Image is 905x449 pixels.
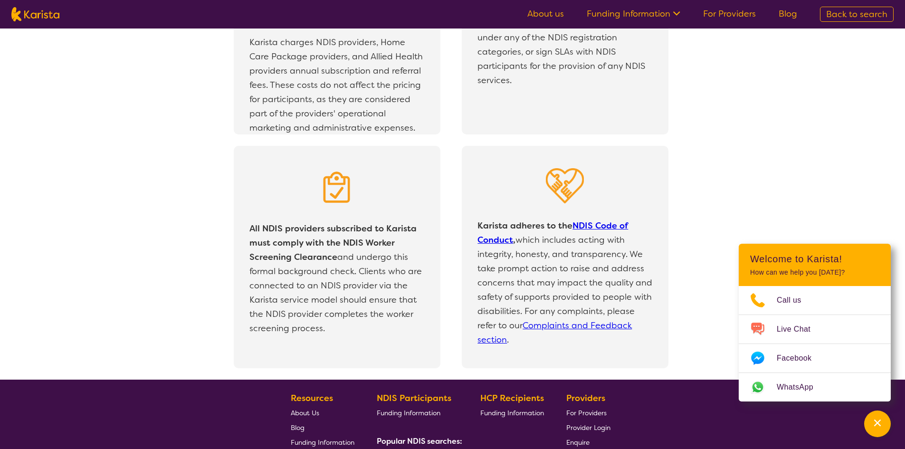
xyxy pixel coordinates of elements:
a: For Providers [703,8,756,19]
a: Blog [291,420,354,435]
b: Resources [291,392,333,404]
span: WhatsApp [777,380,825,394]
a: Funding Information [480,405,544,420]
a: Blog [779,8,797,19]
a: Funding Information [377,405,458,420]
p: which includes acting with integrity, honesty, and transparency. We take prompt action to raise a... [475,216,655,349]
b: Providers [566,392,605,404]
span: For Providers [566,409,607,417]
span: Provider Login [566,423,610,432]
p: How can we help you [DATE]? [750,268,879,277]
p: Karista charges NDIS providers, Home Care Package providers, and Allied Health providers annual s... [249,35,424,135]
a: Web link opens in a new tab. [739,373,891,401]
img: Karista logo [11,7,59,21]
div: Channel Menu [739,244,891,401]
b: HCP Recipients [480,392,544,404]
b: Karista adheres to the , [477,220,628,246]
span: Blog [291,423,305,432]
span: Back to search [826,9,887,20]
h2: Welcome to Karista! [750,253,879,265]
b: Popular NDIS searches: [377,436,462,446]
p: and undergo this formal background check. Clients who are connected to an NDIS provider via the K... [247,219,427,338]
span: Enquire [566,438,590,447]
a: Funding Information [587,8,680,19]
a: Back to search [820,7,894,22]
ul: Choose channel [739,286,891,401]
span: Funding Information [480,409,544,417]
a: About us [527,8,564,19]
span: Funding Information [377,409,440,417]
span: Facebook [777,351,823,365]
img: Clipboard icon [318,168,356,206]
a: About Us [291,405,354,420]
a: For Providers [566,405,610,420]
span: Funding Information [291,438,354,447]
button: Channel Menu [864,411,891,437]
b: NDIS Participants [377,392,451,404]
span: Live Chat [777,322,822,336]
a: Complaints and Feedback section [477,320,632,345]
img: Heart in Hand icon [546,168,584,203]
b: All NDIS providers subscribed to Karista must comply with the NDIS Worker Screening Clearance [249,223,417,263]
span: About Us [291,409,319,417]
a: Provider Login [566,420,610,435]
span: Call us [777,293,813,307]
